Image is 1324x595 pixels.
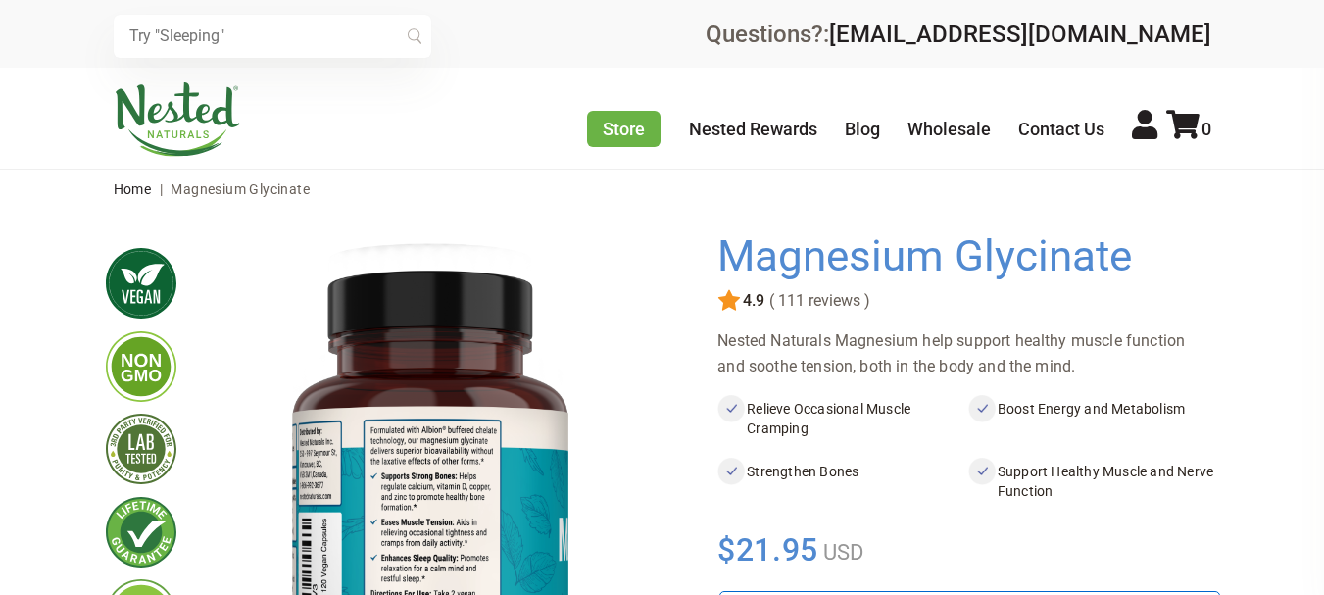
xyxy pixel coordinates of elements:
a: [EMAIL_ADDRESS][DOMAIN_NAME] [829,21,1211,48]
nav: breadcrumbs [114,170,1211,209]
span: 4.9 [741,292,764,310]
img: Nested Naturals [114,82,241,157]
a: Wholesale [907,119,991,139]
li: Relieve Occasional Muscle Cramping [717,395,968,442]
h1: Magnesium Glycinate [717,232,1208,281]
img: star.svg [717,289,741,313]
span: Magnesium Glycinate [171,181,310,197]
li: Strengthen Bones [717,458,968,505]
span: $21.95 [717,528,818,571]
a: 0 [1166,119,1211,139]
span: 0 [1201,119,1211,139]
a: Nested Rewards [689,119,817,139]
a: Store [587,111,661,147]
div: Nested Naturals Magnesium help support healthy muscle function and soothe tension, both in the bo... [717,328,1218,379]
span: | [155,181,168,197]
img: vegan [106,248,176,319]
a: Home [114,181,152,197]
a: Blog [845,119,880,139]
span: USD [818,540,863,565]
li: Boost Energy and Metabolism [968,395,1219,442]
img: gmofree [106,331,176,402]
input: Try "Sleeping" [114,15,431,58]
img: lifetimeguarantee [106,497,176,568]
img: thirdpartytested [106,414,176,484]
div: Questions?: [706,23,1211,46]
li: Support Healthy Muscle and Nerve Function [968,458,1219,505]
a: Contact Us [1018,119,1104,139]
span: ( 111 reviews ) [764,292,870,310]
